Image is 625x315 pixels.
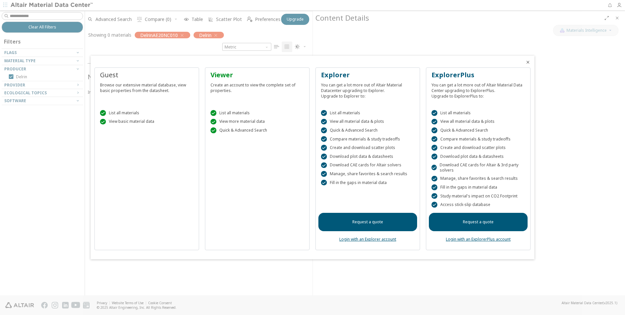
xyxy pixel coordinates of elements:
[431,127,525,133] div: Quick & Advanced Search
[431,119,525,125] div: View all material data & plots
[431,202,437,208] div: 
[321,127,414,133] div: Quick & Advanced Search
[431,70,525,80] div: ExplorerPlus
[100,119,106,125] div: 
[211,80,304,93] div: Create an account to view the complete set of properties.
[100,119,194,125] div: View basic material data
[211,119,304,125] div: View more material data
[431,154,437,159] div: 
[431,136,437,142] div: 
[431,110,437,116] div: 
[431,80,525,99] div: You can get a lot more out of Altair Material Data Center upgrading to ExplorerPlus. Upgrade to E...
[321,136,327,142] div: 
[100,110,106,116] div: 
[211,110,304,116] div: List all materials
[100,70,194,80] div: Guest
[321,180,327,186] div: 
[321,145,327,151] div: 
[321,154,414,159] div: Download plot data & datasheets
[431,127,437,133] div: 
[431,176,525,182] div: Manage, share favorites & search results
[431,145,525,151] div: Create and download scatter plots
[321,110,327,116] div: 
[321,162,327,168] div: 
[431,176,437,182] div: 
[321,70,414,80] div: Explorer
[431,119,437,125] div: 
[429,213,528,231] a: Request a quote
[211,110,216,116] div: 
[321,154,327,159] div: 
[339,236,396,242] a: Login with an Explorer account
[321,119,414,125] div: View all material data & plots
[431,202,525,208] div: Access stick-slip database
[431,193,525,199] div: Study material's impact on CO2 Footprint
[525,60,531,65] button: Close
[321,127,327,133] div: 
[318,213,417,231] a: Request a quote
[321,110,414,116] div: List all materials
[211,119,216,125] div: 
[211,70,304,80] div: Viewer
[431,145,437,151] div: 
[431,165,437,171] div: 
[211,127,304,133] div: Quick & Advanced Search
[321,171,327,177] div: 
[446,236,511,242] a: Login with an ExplorerPlus account
[431,110,525,116] div: List all materials
[431,136,525,142] div: Compare materials & study tradeoffs
[431,162,525,173] div: Download CAE cards for Altair & 3rd party solvers
[321,119,327,125] div: 
[321,162,414,168] div: Download CAE cards for Altair solvers
[321,80,414,99] div: You can get a lot more out of Altair Material Datacenter upgrading to Explorer. Upgrade to Explor...
[321,171,414,177] div: Manage, share favorites & search results
[321,145,414,151] div: Create and download scatter plots
[211,127,216,133] div: 
[321,136,414,142] div: Compare materials & study tradeoffs
[100,80,194,93] div: Browse our extensive material database, view basic properties from the datasheet.
[100,110,194,116] div: List all materials
[431,184,437,190] div: 
[431,154,525,159] div: Download plot data & datasheets
[431,184,525,190] div: Fill in the gaps in material data
[431,193,437,199] div: 
[321,180,414,186] div: Fill in the gaps in material data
